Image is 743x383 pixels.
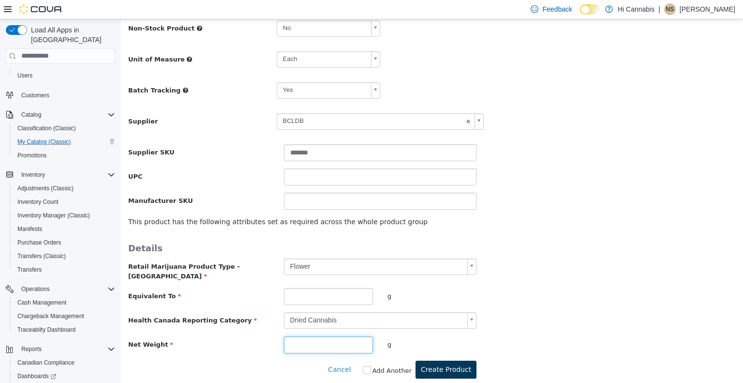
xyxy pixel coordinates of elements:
span: Transfers [17,266,42,274]
span: Non-Stock Product [7,5,74,13]
span: Dried Cannabis [163,293,343,309]
span: Catalog [21,111,41,119]
a: Dried Cannabis [163,293,356,309]
span: Flower [163,240,343,255]
span: Health Canada Reporting Category [7,297,136,305]
a: Yes [156,63,259,79]
span: BCLDB [156,94,342,109]
span: Feedback [542,4,572,14]
a: My Catalog (Classic) [14,136,75,148]
a: No [156,1,259,17]
button: Classification (Classic) [10,122,119,135]
span: Canadian Compliance [14,357,115,368]
span: Supplier SKU [7,129,54,137]
span: Each [156,32,246,47]
span: Reports [21,345,42,353]
span: My Catalog (Classic) [14,136,115,148]
span: Cash Management [17,299,66,306]
button: Reports [17,343,45,355]
span: Yes [156,63,246,78]
a: Inventory Manager (Classic) [14,210,94,221]
button: Cash Management [10,296,119,309]
button: Catalog [2,108,119,122]
a: Dashboards [14,370,60,382]
input: Dark Mode [580,4,600,15]
span: Purchase Orders [14,237,115,248]
a: Manifests [14,223,46,235]
span: Inventory Count [17,198,59,206]
p: This product has the following attributes set as required across the whole product group [7,198,615,208]
button: Reports [2,342,119,356]
a: Canadian Compliance [14,357,78,368]
span: Transfers [14,264,115,276]
button: Cancel [207,341,235,359]
span: Classification (Classic) [14,123,115,134]
span: Inventory Manager (Classic) [14,210,115,221]
span: Canadian Compliance [17,359,74,367]
button: Create Product [295,341,356,359]
h3: Details [7,223,615,234]
span: Promotions [14,150,115,161]
span: Retail Marijuana Product Type - [GEOGRAPHIC_DATA] [7,244,119,260]
span: Load All Apps in [GEOGRAPHIC_DATA] [27,25,115,45]
span: Customers [21,92,49,99]
span: Chargeback Management [17,312,84,320]
button: Catalog [17,109,45,121]
a: Each [156,32,259,48]
a: Purchase Orders [14,237,65,248]
a: Users [14,70,36,81]
p: Hi Cannabis [618,3,654,15]
span: Manifests [17,225,42,233]
a: Inventory Count [14,196,62,208]
a: Chargeback Management [14,310,88,322]
span: No [156,1,246,16]
span: Equivalent To [7,273,60,280]
span: Inventory Count [14,196,115,208]
span: My Catalog (Classic) [17,138,71,146]
a: Transfers (Classic) [14,250,70,262]
span: Inventory [21,171,45,179]
button: Purchase Orders [10,236,119,249]
a: Flower [163,239,356,256]
span: Manufacturer SKU [7,178,72,185]
button: Users [10,69,119,82]
span: Catalog [17,109,115,121]
span: Traceabilty Dashboard [14,324,115,336]
button: Adjustments (Classic) [10,182,119,195]
span: Operations [21,285,50,293]
span: Supplier [7,98,37,106]
span: Transfers (Classic) [17,252,66,260]
button: Operations [2,282,119,296]
span: Users [14,70,115,81]
button: Manifests [10,222,119,236]
span: UPC [7,153,22,161]
button: Inventory [17,169,49,181]
span: Inventory [17,169,115,181]
button: Transfers (Classic) [10,249,119,263]
button: Promotions [10,149,119,162]
div: Nicole Sunderman [664,3,676,15]
button: Transfers [10,263,119,276]
button: Customers [2,88,119,102]
button: Inventory Manager (Classic) [10,209,119,222]
div: g [259,317,363,334]
p: | [658,3,660,15]
a: Customers [17,90,53,101]
p: [PERSON_NAME] [680,3,735,15]
span: Users [17,72,32,79]
span: Dashboards [17,372,56,380]
span: Manifests [14,223,115,235]
span: Adjustments (Classic) [17,184,74,192]
span: NS [666,3,674,15]
a: Dashboards [10,369,119,383]
span: Traceabilty Dashboard [17,326,75,334]
a: BCLDB [156,94,363,110]
a: Adjustments (Classic) [14,183,77,194]
a: Traceabilty Dashboard [14,324,79,336]
span: Transfers (Classic) [14,250,115,262]
button: Operations [17,283,54,295]
span: Chargeback Management [14,310,115,322]
label: Add Another [252,347,291,356]
button: Canadian Compliance [10,356,119,369]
